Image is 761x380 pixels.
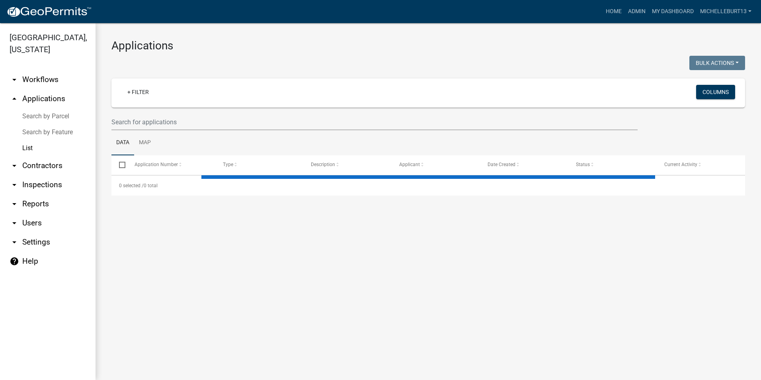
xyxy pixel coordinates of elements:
[488,162,515,167] span: Date Created
[697,4,755,19] a: michelleburt13
[696,85,735,99] button: Columns
[111,39,745,53] h3: Applications
[215,155,303,174] datatable-header-cell: Type
[303,155,392,174] datatable-header-cell: Description
[223,162,233,167] span: Type
[664,162,697,167] span: Current Activity
[119,183,144,188] span: 0 selected /
[111,155,127,174] datatable-header-cell: Select
[603,4,625,19] a: Home
[311,162,335,167] span: Description
[10,161,19,170] i: arrow_drop_down
[392,155,480,174] datatable-header-cell: Applicant
[111,114,638,130] input: Search for applications
[689,56,745,70] button: Bulk Actions
[111,130,134,156] a: Data
[10,180,19,190] i: arrow_drop_down
[568,155,657,174] datatable-header-cell: Status
[10,218,19,228] i: arrow_drop_down
[10,75,19,84] i: arrow_drop_down
[649,4,697,19] a: My Dashboard
[480,155,568,174] datatable-header-cell: Date Created
[10,94,19,104] i: arrow_drop_up
[399,162,420,167] span: Applicant
[135,162,178,167] span: Application Number
[10,199,19,209] i: arrow_drop_down
[127,155,215,174] datatable-header-cell: Application Number
[657,155,745,174] datatable-header-cell: Current Activity
[10,237,19,247] i: arrow_drop_down
[10,257,19,266] i: help
[121,85,155,99] a: + Filter
[111,176,745,196] div: 0 total
[625,4,649,19] a: Admin
[576,162,590,167] span: Status
[134,130,156,156] a: Map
